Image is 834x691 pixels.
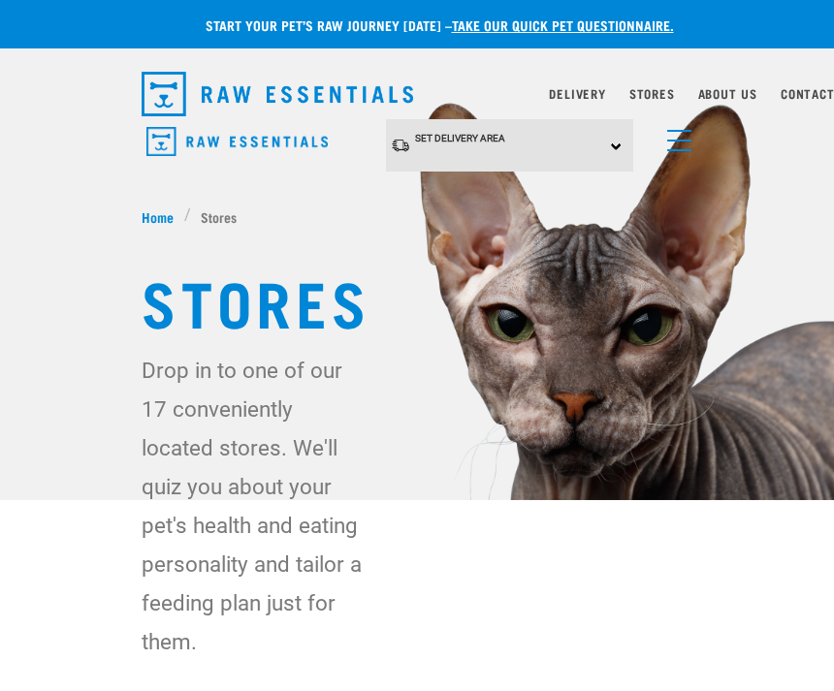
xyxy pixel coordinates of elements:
[698,90,757,97] a: About Us
[452,21,674,28] a: take our quick pet questionnaire.
[415,133,505,143] span: Set Delivery Area
[146,127,328,157] img: Raw Essentials Logo
[142,72,413,116] img: Raw Essentials Logo
[391,138,410,153] img: van-moving.png
[658,118,692,153] a: menu
[142,206,174,227] span: Home
[142,351,362,661] p: Drop in to one of our 17 conveniently located stores. We'll quiz you about your pet's health and ...
[629,90,675,97] a: Stores
[142,266,692,335] h1: Stores
[142,206,692,227] nav: breadcrumbs
[126,64,708,124] nav: dropdown navigation
[142,206,184,227] a: Home
[549,90,605,97] a: Delivery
